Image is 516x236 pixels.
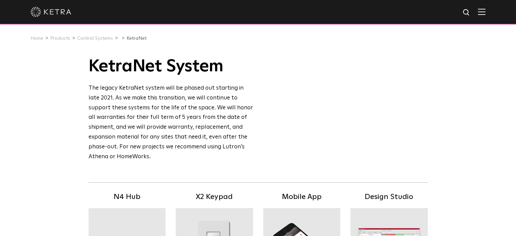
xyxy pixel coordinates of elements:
[89,191,166,203] h5: N4 Hub
[350,191,428,203] h5: Design Studio
[127,36,147,41] a: KetraNet
[89,56,254,77] h1: KetraNet System
[31,36,43,41] a: Home
[263,191,341,203] h5: Mobile App
[89,84,254,162] div: The legacy KetraNet system will be phased out starting in late 2021. As we make this transition, ...
[478,8,485,15] img: Hamburger%20Nav.svg
[31,7,71,17] img: ketra-logo-2019-white
[50,36,70,41] a: Products
[176,191,253,203] h5: X2 Keypad
[462,8,471,17] img: search icon
[77,36,113,41] a: Control Systems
